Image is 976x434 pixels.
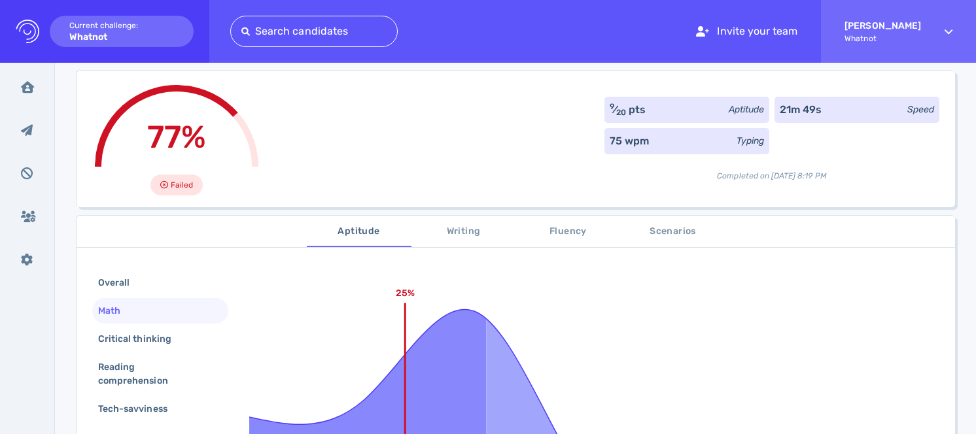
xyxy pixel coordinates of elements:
[524,224,613,240] span: Fluency
[610,102,646,118] div: ⁄ pts
[780,102,822,118] div: 21m 49s
[907,103,934,116] div: Speed
[96,358,215,390] div: Reading comprehension
[845,20,921,31] strong: [PERSON_NAME]
[729,103,764,116] div: Aptitude
[629,224,718,240] span: Scenarios
[96,329,187,348] div: Critical thinking
[171,177,193,193] span: Failed
[396,288,415,299] text: 25%
[604,159,939,182] div: Completed on [DATE] 8:19 PM
[96,301,136,320] div: Math
[737,134,764,148] div: Typing
[315,224,404,240] span: Aptitude
[610,102,614,111] sup: 9
[610,133,649,149] div: 75 wpm
[147,118,206,156] span: 77%
[96,399,183,418] div: Tech-savviness
[616,108,626,117] sub: 20
[845,34,921,43] span: Whatnot
[419,224,508,240] span: Writing
[96,273,145,292] div: Overall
